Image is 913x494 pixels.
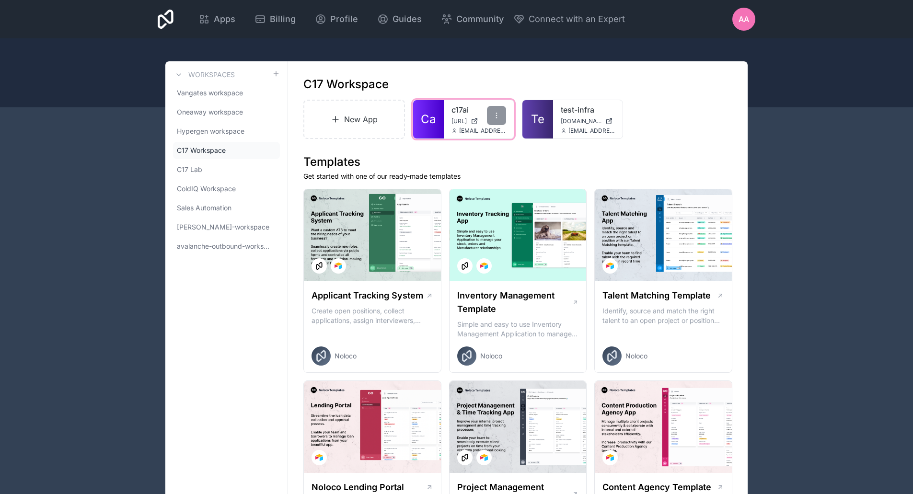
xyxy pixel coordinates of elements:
[568,127,615,135] span: [EMAIL_ADDRESS][DOMAIN_NAME]
[625,351,647,361] span: Noloco
[188,70,235,80] h3: Workspaces
[173,142,280,159] a: C17 Workspace
[529,12,625,26] span: Connect with an Expert
[177,184,236,194] span: ColdIQ Workspace
[456,12,504,26] span: Community
[606,262,614,270] img: Airtable Logo
[602,481,711,494] h1: Content Agency Template
[480,351,502,361] span: Noloco
[173,238,280,255] a: avalanche-outbound-workspace
[173,84,280,102] a: Vangates workspace
[315,454,323,461] img: Airtable Logo
[393,12,422,26] span: Guides
[177,126,244,136] span: Hypergen workspace
[457,320,579,339] p: Simple and easy to use Inventory Management Application to manage your stock, orders and Manufact...
[177,146,226,155] span: C17 Workspace
[335,262,342,270] img: Airtable Logo
[177,165,202,174] span: C17 Lab
[173,161,280,178] a: C17 Lab
[173,103,280,121] a: Oneaway workspace
[312,481,404,494] h1: Noloco Lending Portal
[457,289,572,316] h1: Inventory Management Template
[413,100,444,138] a: Ca
[247,9,303,30] a: Billing
[173,218,280,236] a: [PERSON_NAME]-workspace
[522,100,553,138] a: Te
[531,112,544,127] span: Te
[214,12,235,26] span: Apps
[330,12,358,26] span: Profile
[173,180,280,197] a: ColdIQ Workspace
[312,289,423,302] h1: Applicant Tracking System
[561,117,602,125] span: [DOMAIN_NAME]
[303,77,389,92] h1: C17 Workspace
[177,107,243,117] span: Oneaway workspace
[561,117,615,125] a: [DOMAIN_NAME]
[177,222,269,232] span: [PERSON_NAME]-workspace
[191,9,243,30] a: Apps
[270,12,296,26] span: Billing
[307,9,366,30] a: Profile
[303,154,732,170] h1: Templates
[480,454,488,461] img: Airtable Logo
[459,127,506,135] span: [EMAIL_ADDRESS][DOMAIN_NAME]
[451,117,467,125] span: [URL]
[480,262,488,270] img: Airtable Logo
[561,104,615,115] a: test-infra
[513,12,625,26] button: Connect with an Expert
[173,69,235,80] a: Workspaces
[421,112,436,127] span: Ca
[335,351,357,361] span: Noloco
[173,123,280,140] a: Hypergen workspace
[177,241,272,251] span: avalanche-outbound-workspace
[451,117,506,125] a: [URL]
[739,13,749,25] span: Aa
[370,9,429,30] a: Guides
[303,100,405,139] a: New App
[602,289,711,302] h1: Talent Matching Template
[177,88,243,98] span: Vangates workspace
[303,172,732,181] p: Get started with one of our ready-made templates
[433,9,511,30] a: Community
[177,203,231,213] span: Sales Automation
[312,306,433,325] p: Create open positions, collect applications, assign interviewers, centralise candidate feedback a...
[602,306,724,325] p: Identify, source and match the right talent to an open project or position with our Talent Matchi...
[173,199,280,217] a: Sales Automation
[451,104,506,115] a: c17ai
[606,454,614,461] img: Airtable Logo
